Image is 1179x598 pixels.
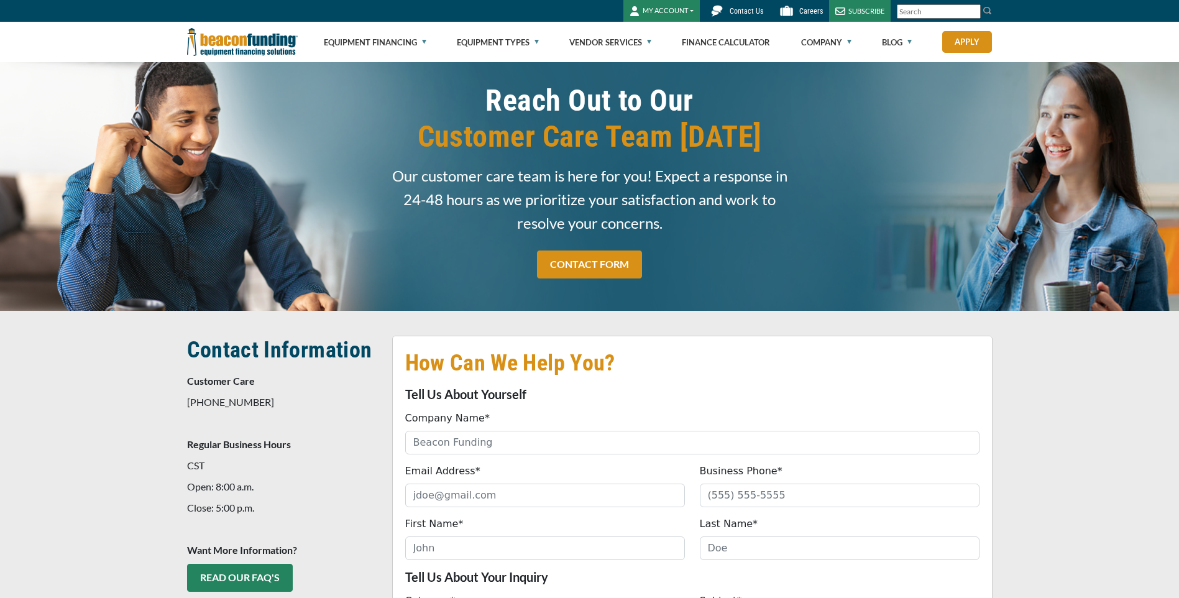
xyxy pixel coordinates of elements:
label: Last Name* [700,517,758,531]
h1: Reach Out to Our [392,83,787,155]
strong: Customer Care [187,375,255,387]
span: Our customer care team is here for you! Expect a response in 24-48 hours as we prioritize your sa... [392,164,787,235]
input: Search [897,4,981,19]
p: [PHONE_NUMBER] [187,395,377,410]
a: Apply [942,31,992,53]
label: Business Phone* [700,464,782,479]
span: Contact Us [730,7,763,16]
a: Equipment Types [457,22,539,62]
label: Email Address* [405,464,480,479]
a: READ OUR FAQ's [187,564,293,592]
input: Doe [700,536,979,560]
p: Tell Us About Yourself [405,387,979,402]
p: Open: 8:00 a.m. [187,479,377,494]
a: Equipment Financing [324,22,426,62]
p: Close: 5:00 p.m. [187,500,377,515]
input: John [405,536,685,560]
input: Beacon Funding [405,431,979,454]
p: CST [187,458,377,473]
label: First Name* [405,517,464,531]
input: (555) 555-5555 [700,484,979,507]
strong: Regular Business Hours [187,438,291,450]
a: Vendor Services [569,22,651,62]
span: Careers [799,7,823,16]
a: Finance Calculator [682,22,770,62]
p: Tell Us About Your Inquiry [405,569,979,584]
a: Blog [882,22,912,62]
a: Clear search text [968,7,978,17]
img: Beacon Funding Corporation logo [187,22,298,62]
h2: Contact Information [187,336,377,364]
input: jdoe@gmail.com [405,484,685,507]
img: Search [983,6,993,16]
span: Customer Care Team [DATE] [392,119,787,155]
h2: How Can We Help You? [405,349,979,377]
strong: Want More Information? [187,544,297,556]
a: CONTACT FORM [537,251,642,278]
a: Company [801,22,851,62]
label: Company Name* [405,411,490,426]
